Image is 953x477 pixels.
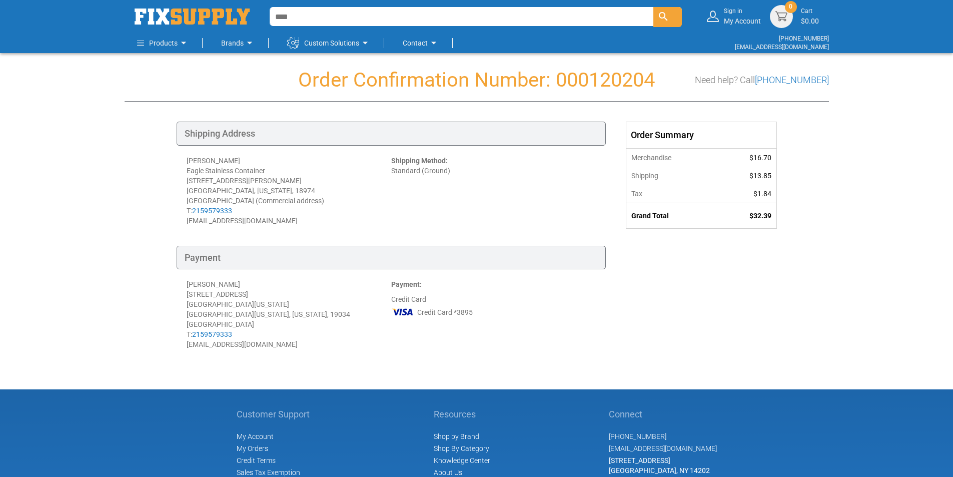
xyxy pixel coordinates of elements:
a: Contact [403,33,440,53]
div: My Account [724,7,761,26]
a: [EMAIL_ADDRESS][DOMAIN_NAME] [735,44,829,51]
span: $0.00 [801,17,819,25]
strong: Shipping Method: [391,157,448,165]
span: Credit Terms [237,456,276,464]
a: [EMAIL_ADDRESS][DOMAIN_NAME] [609,444,717,452]
a: Brands [221,33,256,53]
span: 0 [789,3,792,11]
a: [PHONE_NUMBER] [779,35,829,42]
h1: Order Confirmation Number: 000120204 [125,69,829,91]
img: VI [391,304,414,319]
span: [STREET_ADDRESS] [GEOGRAPHIC_DATA], NY 14202 [609,456,710,474]
span: $13.85 [749,172,771,180]
h5: Connect [609,409,717,419]
small: Cart [801,7,819,16]
h5: Resources [434,409,490,419]
h3: Need help? Call [695,75,829,85]
th: Merchandise [626,148,718,167]
a: Products [137,33,190,53]
a: 2159579333 [192,207,232,215]
img: Fix Industrial Supply [135,9,250,25]
strong: Payment: [391,280,422,288]
a: About Us [434,468,462,476]
span: My Orders [237,444,268,452]
div: Order Summary [626,122,776,148]
div: Credit Card [391,279,596,349]
th: Shipping [626,167,718,185]
h5: Customer Support [237,409,315,419]
a: store logo [135,9,250,25]
div: [PERSON_NAME] Eagle Stainless Container [STREET_ADDRESS][PERSON_NAME] [GEOGRAPHIC_DATA], [US_STAT... [187,156,391,226]
a: [PHONE_NUMBER] [609,432,666,440]
span: $1.84 [753,190,771,198]
div: Standard (Ground) [391,156,596,226]
div: Shipping Address [177,122,606,146]
span: $32.39 [749,212,771,220]
small: Sign in [724,7,761,16]
span: Credit Card *3895 [417,307,473,317]
a: Custom Solutions [287,33,371,53]
a: [PHONE_NUMBER] [755,75,829,85]
div: Payment [177,246,606,270]
a: Shop By Category [434,444,489,452]
th: Tax [626,185,718,203]
a: Shop by Brand [434,432,479,440]
div: [PERSON_NAME] [STREET_ADDRESS] [GEOGRAPHIC_DATA][US_STATE] [GEOGRAPHIC_DATA][US_STATE], [US_STATE... [187,279,391,349]
a: Knowledge Center [434,456,490,464]
strong: Grand Total [631,212,669,220]
span: My Account [237,432,274,440]
a: 2159579333 [192,330,232,338]
span: Sales Tax Exemption [237,468,300,476]
span: $16.70 [749,154,771,162]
